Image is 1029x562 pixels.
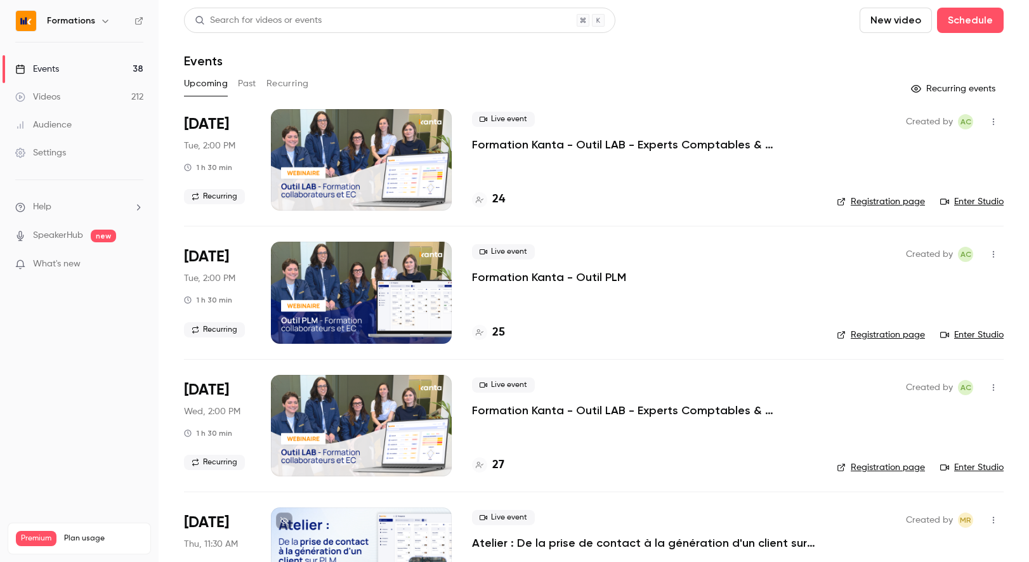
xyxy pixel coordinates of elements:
[184,428,232,438] div: 1 h 30 min
[184,189,245,204] span: Recurring
[15,119,72,131] div: Audience
[16,11,36,31] img: Formations
[184,109,251,211] div: Oct 7 Tue, 2:00 PM (Europe/Paris)
[472,191,505,208] a: 24
[837,461,925,474] a: Registration page
[958,380,973,395] span: Anaïs Cachelou
[184,295,232,305] div: 1 h 30 min
[960,380,971,395] span: AC
[195,14,322,27] div: Search for videos or events
[960,513,971,528] span: MR
[184,380,229,400] span: [DATE]
[184,455,245,470] span: Recurring
[937,8,1004,33] button: Schedule
[64,533,143,544] span: Plan usage
[184,247,229,267] span: [DATE]
[472,270,626,285] a: Formation Kanta - Outil PLM
[15,63,59,75] div: Events
[184,322,245,337] span: Recurring
[184,272,235,285] span: Tue, 2:00 PM
[472,112,535,127] span: Live event
[906,380,953,395] span: Created by
[940,329,1004,341] a: Enter Studio
[184,242,251,343] div: Oct 7 Tue, 2:00 PM (Europe/Paris)
[15,91,60,103] div: Videos
[492,457,504,474] h4: 27
[91,230,116,242] span: new
[472,377,535,393] span: Live event
[837,195,925,208] a: Registration page
[837,329,925,341] a: Registration page
[33,229,83,242] a: SpeakerHub
[33,200,51,214] span: Help
[906,513,953,528] span: Created by
[492,324,505,341] h4: 25
[472,457,504,474] a: 27
[472,137,816,152] a: Formation Kanta - Outil LAB - Experts Comptables & Collaborateurs
[958,513,973,528] span: Marion Roquet
[958,247,973,262] span: Anaïs Cachelou
[472,535,816,551] a: Atelier : De la prise de contact à la génération d'un client sur PLM
[184,140,235,152] span: Tue, 2:00 PM
[184,375,251,476] div: Oct 8 Wed, 2:00 PM (Europe/Paris)
[472,403,816,418] a: Formation Kanta - Outil LAB - Experts Comptables & Collaborateurs
[15,200,143,214] li: help-dropdown-opener
[184,114,229,134] span: [DATE]
[940,461,1004,474] a: Enter Studio
[238,74,256,94] button: Past
[184,405,240,418] span: Wed, 2:00 PM
[184,162,232,173] div: 1 h 30 min
[184,538,238,551] span: Thu, 11:30 AM
[472,510,535,525] span: Live event
[905,79,1004,99] button: Recurring events
[266,74,309,94] button: Recurring
[860,8,932,33] button: New video
[906,114,953,129] span: Created by
[47,15,95,27] h6: Formations
[906,247,953,262] span: Created by
[15,147,66,159] div: Settings
[128,259,143,270] iframe: Noticeable Trigger
[472,324,505,341] a: 25
[960,114,971,129] span: AC
[958,114,973,129] span: Anaïs Cachelou
[184,53,223,69] h1: Events
[940,195,1004,208] a: Enter Studio
[492,191,505,208] h4: 24
[960,247,971,262] span: AC
[16,531,56,546] span: Premium
[33,258,81,271] span: What's new
[184,74,228,94] button: Upcoming
[472,244,535,259] span: Live event
[184,513,229,533] span: [DATE]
